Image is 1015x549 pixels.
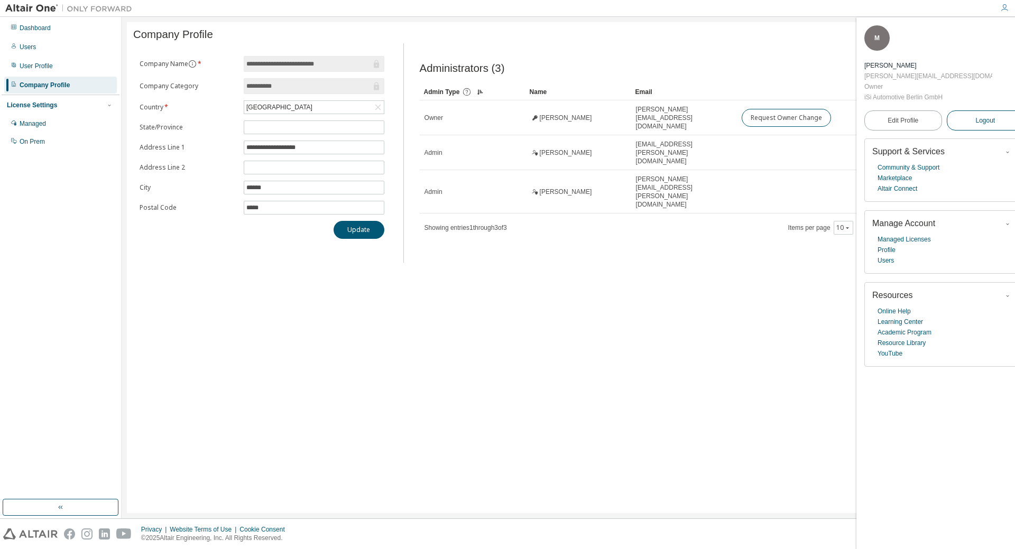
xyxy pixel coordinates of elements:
[140,123,237,132] label: State/Province
[878,162,939,173] a: Community & Support
[99,528,110,539] img: linkedin.svg
[20,81,70,89] div: Company Profile
[239,525,291,534] div: Cookie Consent
[140,60,237,68] label: Company Name
[864,60,992,71] div: Marco Stelldinger
[64,528,75,539] img: facebook.svg
[742,109,831,127] button: Request Owner Change
[245,101,314,113] div: [GEOGRAPHIC_DATA]
[5,3,137,14] img: Altair One
[425,148,442,157] span: Admin
[170,525,239,534] div: Website Terms of Use
[425,224,507,231] span: Showing entries 1 through 3 of 3
[878,173,912,183] a: Marketplace
[864,92,992,103] div: iSi Automotive Berlin GmbH
[140,103,237,111] label: Country
[140,203,237,212] label: Postal Code
[864,110,942,131] a: Edit Profile
[425,188,442,196] span: Admin
[116,528,132,539] img: youtube.svg
[540,114,592,122] span: [PERSON_NAME]
[635,83,733,100] div: Email
[334,221,384,239] button: Update
[888,116,918,125] span: Edit Profile
[140,163,237,172] label: Address Line 2
[3,528,58,539] img: altair_logo.svg
[425,114,443,122] span: Owner
[141,525,170,534] div: Privacy
[133,29,213,41] span: Company Profile
[140,82,237,90] label: Company Category
[872,147,945,156] span: Support & Services
[878,327,931,338] a: Academic Program
[878,348,902,359] a: YouTube
[540,188,592,196] span: [PERSON_NAME]
[878,183,917,194] a: Altair Connect
[140,183,237,192] label: City
[636,175,732,209] span: [PERSON_NAME][EMAIL_ADDRESS][PERSON_NAME][DOMAIN_NAME]
[788,221,853,235] span: Items per page
[878,255,894,266] a: Users
[874,34,880,42] span: M
[140,143,237,152] label: Address Line 1
[244,101,384,114] div: [GEOGRAPHIC_DATA]
[878,306,911,317] a: Online Help
[20,24,51,32] div: Dashboard
[141,534,291,543] p: © 2025 Altair Engineering, Inc. All Rights Reserved.
[540,148,592,157] span: [PERSON_NAME]
[864,81,992,92] div: Owner
[636,105,732,131] span: [PERSON_NAME][EMAIL_ADDRESS][DOMAIN_NAME]
[188,60,197,68] button: information
[878,245,896,255] a: Profile
[872,219,935,228] span: Manage Account
[420,62,505,75] span: Administrators (3)
[7,101,57,109] div: License Settings
[836,224,851,232] button: 10
[636,140,732,165] span: [EMAIL_ADDRESS][PERSON_NAME][DOMAIN_NAME]
[20,137,45,146] div: On Prem
[20,43,36,51] div: Users
[878,338,926,348] a: Resource Library
[878,234,931,245] a: Managed Licenses
[424,88,460,96] span: Admin Type
[872,291,912,300] span: Resources
[878,317,923,327] a: Learning Center
[975,115,995,126] span: Logout
[81,528,93,539] img: instagram.svg
[20,62,53,70] div: User Profile
[864,71,992,81] div: [PERSON_NAME][EMAIL_ADDRESS][DOMAIN_NAME]
[530,83,627,100] div: Name
[20,119,46,128] div: Managed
